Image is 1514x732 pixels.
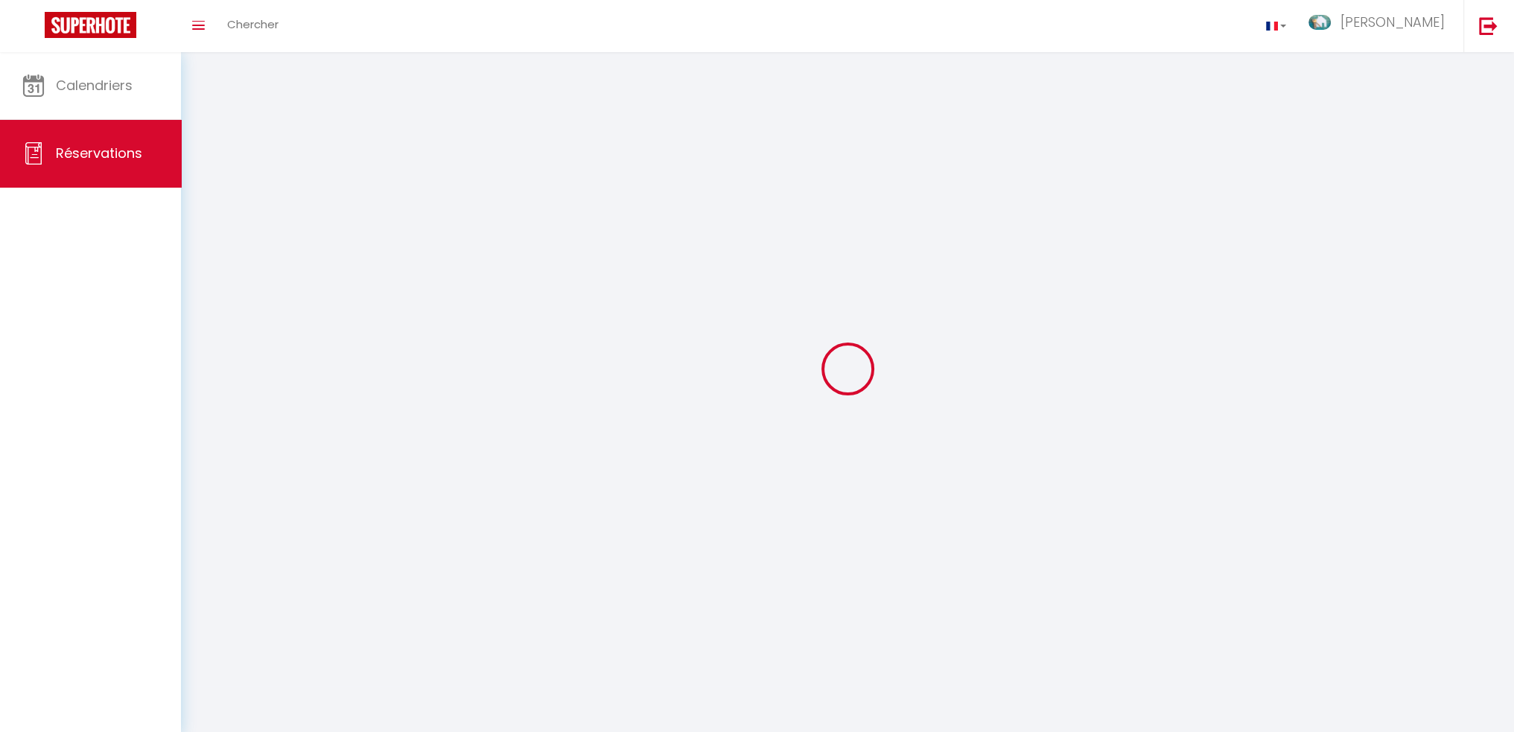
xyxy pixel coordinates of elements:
[1308,15,1331,30] img: ...
[1340,13,1445,31] span: [PERSON_NAME]
[1479,16,1498,35] img: logout
[56,76,133,95] span: Calendriers
[56,144,142,162] span: Réservations
[45,12,136,38] img: Super Booking
[227,16,279,32] span: Chercher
